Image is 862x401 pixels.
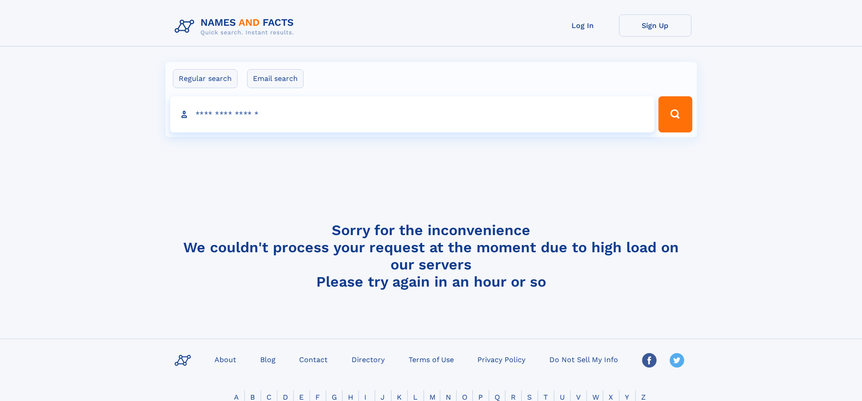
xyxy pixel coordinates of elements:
a: Log In [547,14,619,37]
label: Regular search [173,69,238,88]
img: Twitter [670,353,684,368]
img: Logo Names and Facts [171,14,301,39]
label: Email search [247,69,304,88]
a: Contact [295,353,331,366]
a: Blog [257,353,279,366]
a: Do Not Sell My Info [546,353,622,366]
input: search input [170,96,655,132]
button: Search Button [658,96,692,132]
a: Privacy Policy [474,353,529,366]
a: Sign Up [619,14,691,37]
h4: Sorry for the inconvenience We couldn't process your request at the moment due to high load on ou... [171,222,691,290]
img: Facebook [642,353,657,368]
a: Terms of Use [405,353,457,366]
a: About [211,353,240,366]
a: Directory [348,353,388,366]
